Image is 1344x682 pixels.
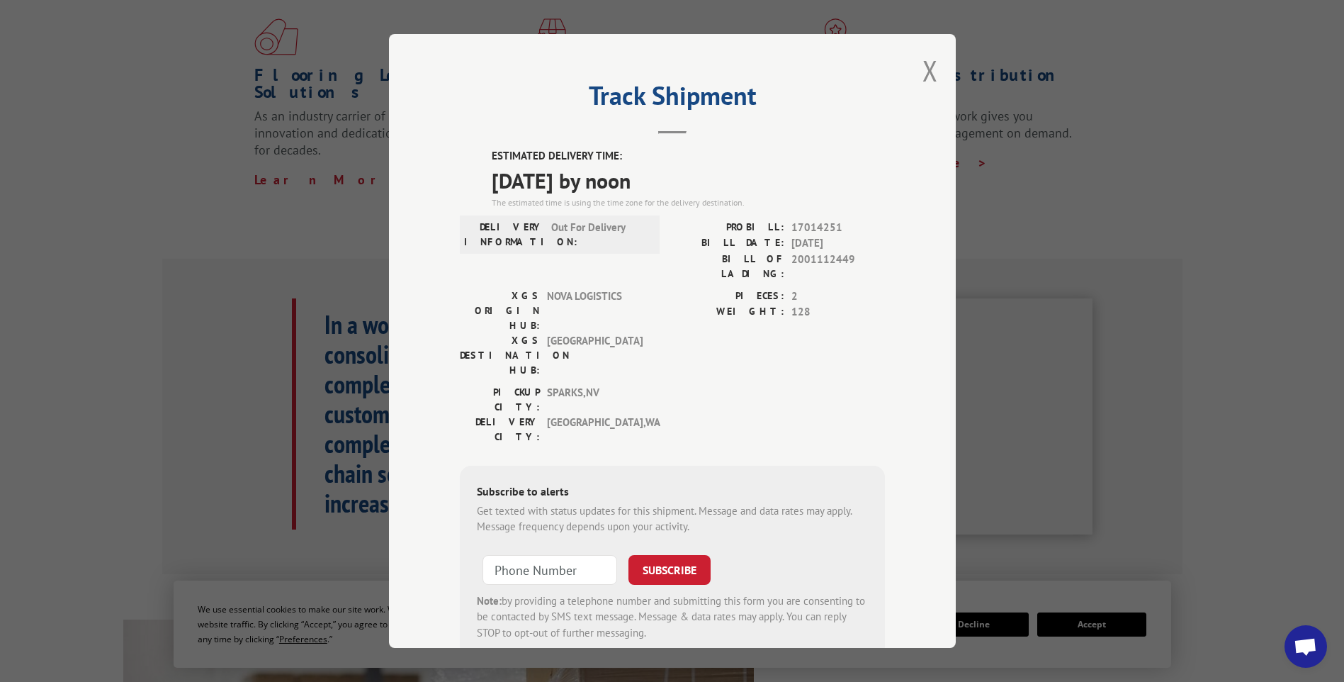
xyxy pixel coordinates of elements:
span: [DATE] by noon [492,164,885,196]
input: Phone Number [482,555,617,585]
span: SPARKS , NV [547,385,643,415]
span: 17014251 [791,220,885,236]
label: WEIGHT: [672,304,784,320]
span: [GEOGRAPHIC_DATA] , WA [547,415,643,445]
label: ESTIMATED DELIVERY TIME: [492,148,885,164]
label: PROBILL: [672,220,784,236]
label: PIECES: [672,289,784,305]
strong: Note: [477,594,502,608]
label: BILL DATE: [672,235,784,252]
button: SUBSCRIBE [628,555,711,585]
div: Subscribe to alerts [477,483,868,503]
div: Open chat [1284,625,1327,668]
label: DELIVERY INFORMATION: [464,220,544,250]
span: 128 [791,304,885,320]
label: XGS ORIGIN HUB: [460,289,540,333]
label: PICKUP CITY: [460,385,540,415]
span: NOVA LOGISTICS [547,289,643,333]
div: Get texted with status updates for this shipment. Message and data rates may apply. Message frequ... [477,503,868,535]
div: The estimated time is using the time zone for the delivery destination. [492,196,885,209]
label: BILL OF LADING: [672,252,784,281]
h2: Track Shipment [460,86,885,113]
label: XGS DESTINATION HUB: [460,333,540,378]
span: [GEOGRAPHIC_DATA] [547,333,643,378]
span: Out For Delivery [551,220,647,250]
div: by providing a telephone number and submitting this form you are consenting to be contacted by SM... [477,593,868,642]
span: [DATE] [791,235,885,252]
span: 2001112449 [791,252,885,281]
button: Close modal [922,52,938,89]
span: 2 [791,289,885,305]
label: DELIVERY CITY: [460,415,540,445]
